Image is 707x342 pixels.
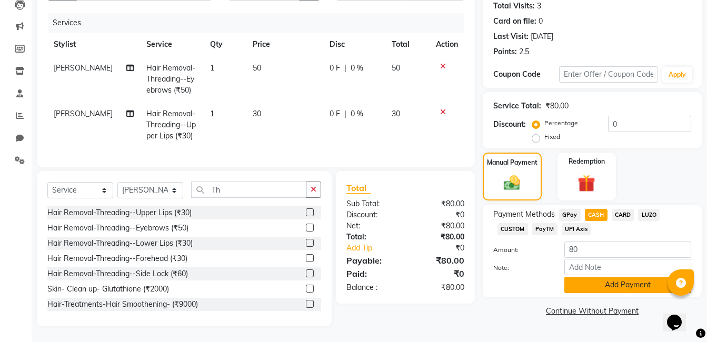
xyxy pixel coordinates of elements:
img: _cash.svg [499,174,525,193]
div: Hair Removal-Threading--Eyebrows (₹50) [47,223,188,234]
label: Manual Payment [487,158,537,167]
div: Services [48,13,472,33]
div: 0 [539,16,543,27]
span: 1 [210,109,214,118]
span: 1 [210,63,214,73]
th: Action [430,33,464,56]
div: Discount: [493,119,526,130]
div: Total Visits: [493,1,535,12]
div: ₹80.00 [405,198,472,209]
span: 0 % [351,108,363,119]
th: Disc [323,33,385,56]
div: Points: [493,46,517,57]
div: Total: [338,232,405,243]
div: Last Visit: [493,31,529,42]
div: Hair-Treatments-Hair Smoothening- (₹9000) [47,299,198,310]
span: | [344,63,346,74]
img: _gift.svg [572,173,601,194]
span: CASH [585,209,608,221]
span: Total [346,183,371,194]
div: ₹0 [416,243,472,254]
span: Hair Removal-Threading--Upper Lips (₹30) [146,109,196,140]
iframe: chat widget [663,300,696,331]
div: ₹80.00 [405,232,472,243]
span: 30 [253,109,261,118]
div: [DATE] [531,31,553,42]
div: Discount: [338,209,405,220]
th: Total [385,33,430,56]
span: 50 [253,63,261,73]
span: UPI Axis [562,223,591,235]
div: Paid: [338,267,405,280]
label: Redemption [569,157,605,166]
a: Continue Without Payment [485,306,700,317]
div: Coupon Code [493,69,559,80]
div: 2.5 [519,46,529,57]
span: [PERSON_NAME] [54,109,113,118]
span: | [344,108,346,119]
div: 3 [537,1,541,12]
label: Fixed [544,132,560,142]
div: ₹0 [405,267,472,280]
a: Add Tip [338,243,416,254]
button: Apply [662,67,692,83]
span: [PERSON_NAME] [54,63,113,73]
div: Hair Removal-Threading--Upper Lips (₹30) [47,207,192,218]
span: CUSTOM [497,223,528,235]
div: ₹0 [405,209,472,220]
div: Net: [338,220,405,232]
div: Service Total: [493,100,541,112]
input: Search or Scan [191,182,306,198]
th: Price [246,33,323,56]
span: 0 % [351,63,363,74]
div: Payable: [338,254,405,267]
span: 0 F [330,63,340,74]
th: Qty [204,33,246,56]
div: ₹80.00 [405,220,472,232]
div: Card on file: [493,16,536,27]
span: 50 [392,63,400,73]
div: Hair Removal-Threading--Lower Lips (₹30) [47,238,193,249]
label: Amount: [485,245,556,255]
span: GPay [559,209,581,221]
th: Service [140,33,204,56]
span: 30 [392,109,400,118]
span: PayTM [532,223,557,235]
label: Percentage [544,118,578,128]
div: Sub Total: [338,198,405,209]
span: 0 F [330,108,340,119]
div: Skin- Clean up- Glutathione (₹2000) [47,284,169,295]
div: ₹80.00 [545,100,569,112]
input: Add Note [564,259,691,275]
input: Amount [564,242,691,258]
span: CARD [612,209,634,221]
span: LUZO [638,209,660,221]
span: Payment Methods [493,209,555,220]
input: Enter Offer / Coupon Code [559,66,658,83]
div: Hair Removal-Threading--Side Lock (₹60) [47,268,188,279]
div: Hair Removal-Threading--Forehead (₹30) [47,253,187,264]
span: Hair Removal-Threading--Eyebrows (₹50) [146,63,195,95]
th: Stylist [47,33,140,56]
div: Balance : [338,282,405,293]
div: ₹80.00 [405,282,472,293]
label: Note: [485,263,556,273]
button: Add Payment [564,277,691,293]
div: ₹80.00 [405,254,472,267]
